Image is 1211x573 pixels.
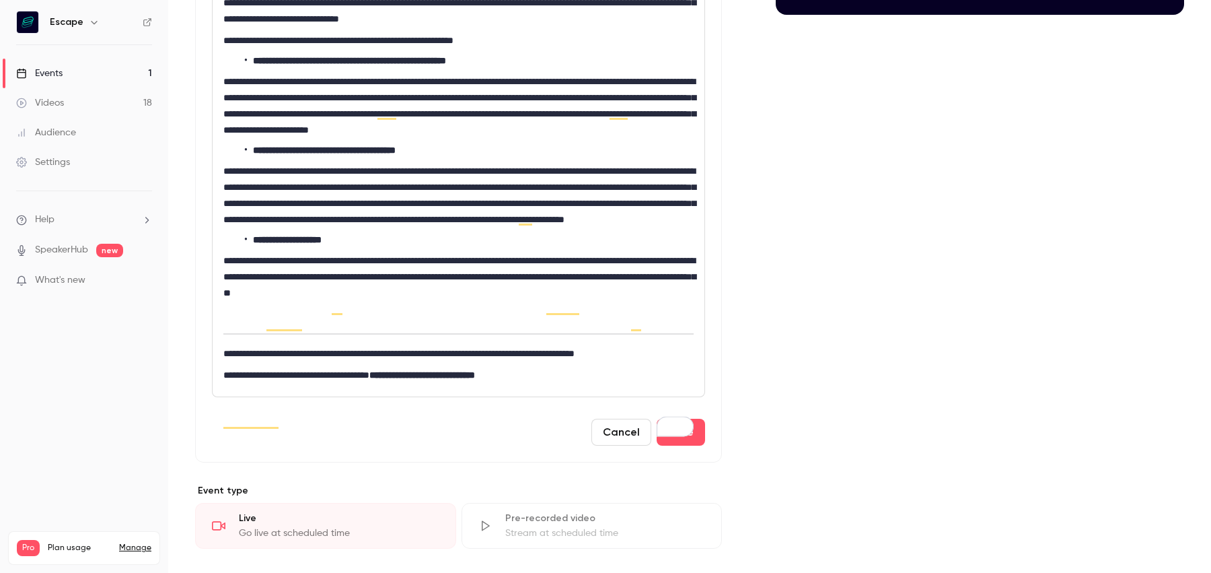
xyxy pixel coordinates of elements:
[35,273,85,288] span: What's new
[462,503,723,549] div: Pre-recorded videoStream at scheduled time
[195,503,456,549] div: LiveGo live at scheduled time
[136,275,152,287] iframe: Noticeable Trigger
[195,484,722,498] p: Event type
[591,419,651,446] button: Cancel
[35,243,88,257] a: SpeakerHub
[239,512,439,525] div: Live
[505,512,706,525] div: Pre-recorded video
[16,126,76,139] div: Audience
[16,67,63,80] div: Events
[96,244,123,257] span: new
[50,15,83,29] h6: Escape
[17,11,38,33] img: Escape
[16,156,70,169] div: Settings
[16,96,64,110] div: Videos
[35,213,54,227] span: Help
[505,527,706,540] div: Stream at scheduled time
[119,543,151,553] a: Manage
[239,527,439,540] div: Go live at scheduled time
[48,543,111,553] span: Plan usage
[17,540,40,556] span: Pro
[16,213,152,227] li: help-dropdown-opener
